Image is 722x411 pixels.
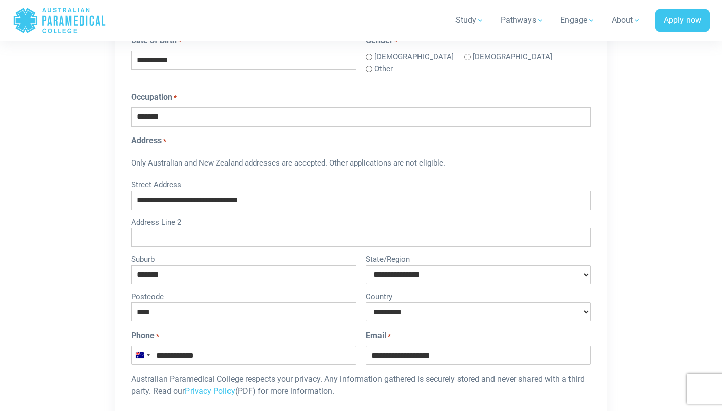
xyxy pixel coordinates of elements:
label: Street Address [131,177,591,191]
a: Privacy Policy [185,386,235,396]
label: Email [366,330,391,342]
a: Engage [554,6,601,34]
label: Phone [131,330,159,342]
p: Australian Paramedical College respects your privacy. Any information gathered is securely stored... [131,373,591,397]
div: Only Australian and New Zealand addresses are accepted. Other applications are not eligible. [131,151,591,177]
a: Study [449,6,490,34]
legend: Address [131,135,591,147]
label: Occupation [131,91,177,103]
label: Address Line 2 [131,214,591,228]
a: Apply now [655,9,710,32]
button: Selected country [132,346,153,364]
label: State/Region [366,251,591,265]
label: Suburb [131,251,356,265]
a: Pathways [495,6,550,34]
label: [DEMOGRAPHIC_DATA] [473,51,552,63]
a: Australian Paramedical College [13,4,106,37]
label: Other [374,63,393,75]
label: Country [366,289,591,303]
label: Postcode [131,289,356,303]
a: About [605,6,647,34]
label: [DEMOGRAPHIC_DATA] [374,51,454,63]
